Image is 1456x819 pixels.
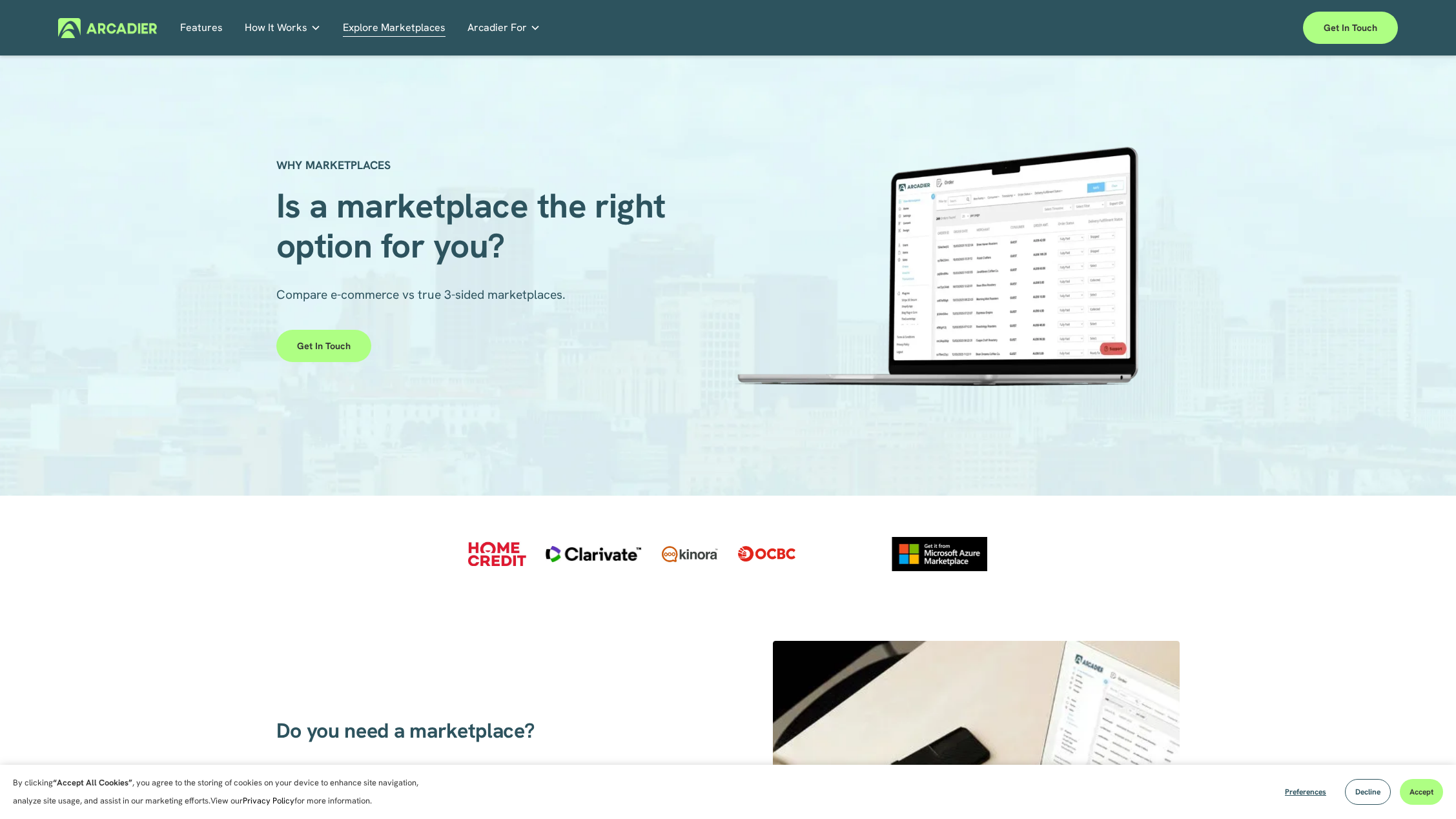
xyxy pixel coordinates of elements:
button: Accept [1400,779,1443,805]
p: By clicking , you agree to the storing of cookies on your device to enhance site navigation, anal... [13,774,433,810]
img: Arcadier [58,18,157,38]
a: Explore Marketplaces [343,17,446,37]
a: Get in touch [276,330,371,362]
a: Get in touch [1303,12,1398,44]
strong: “Accept All Cookies” [53,777,132,788]
span: Is a marketplace the right option for you? [276,183,675,268]
span: Accept [1410,787,1433,797]
span: Preferences [1285,787,1326,797]
span: Decline [1355,787,1380,797]
a: folder dropdown [467,17,540,37]
a: Privacy Policy [243,795,294,806]
button: Decline [1345,779,1391,805]
a: Features [180,17,223,37]
a: folder dropdown [245,17,321,37]
span: Compare e-commerce vs true 3-sided marketplaces. [276,287,566,303]
button: Preferences [1275,779,1336,805]
span: Arcadier For [467,19,527,37]
span: How It Works [245,19,307,37]
span: Do you need a marketplace? [276,717,535,744]
strong: WHY MARKETPLACES [276,157,391,172]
